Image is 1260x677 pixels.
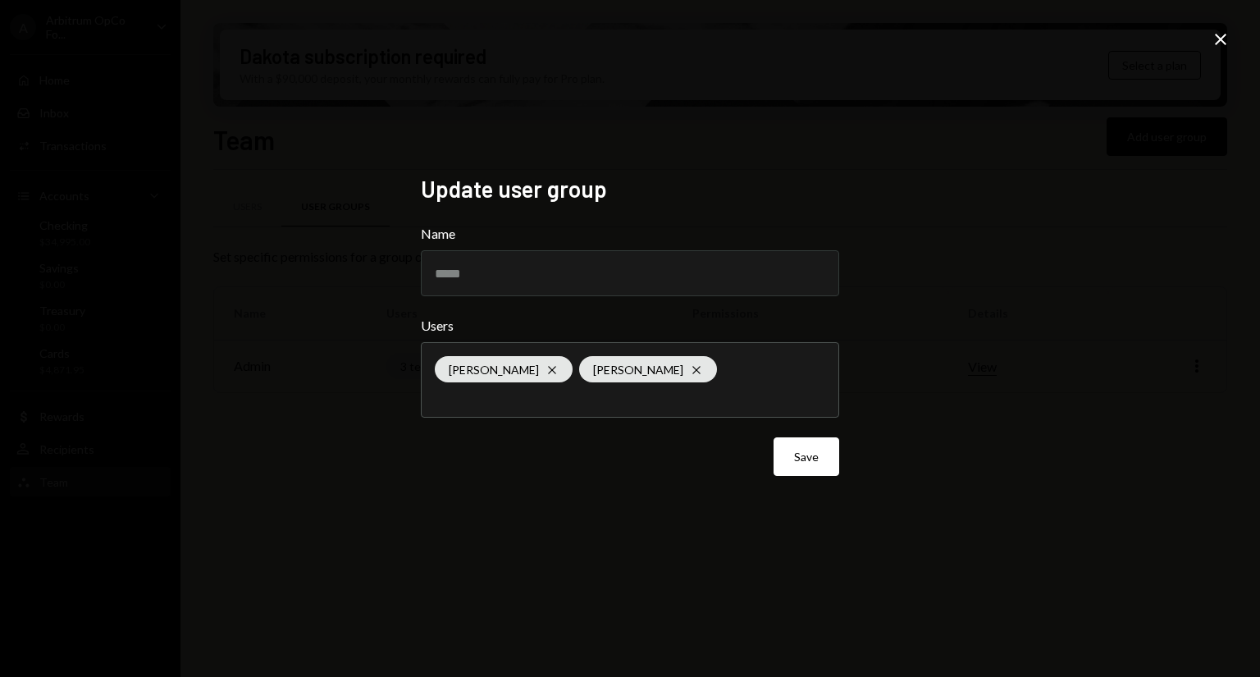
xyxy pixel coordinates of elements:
[421,173,839,205] h2: Update user group
[421,316,839,336] label: Users
[774,437,839,476] button: Save
[435,356,573,382] div: [PERSON_NAME]
[421,224,839,244] label: Name
[579,356,717,382] div: [PERSON_NAME]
